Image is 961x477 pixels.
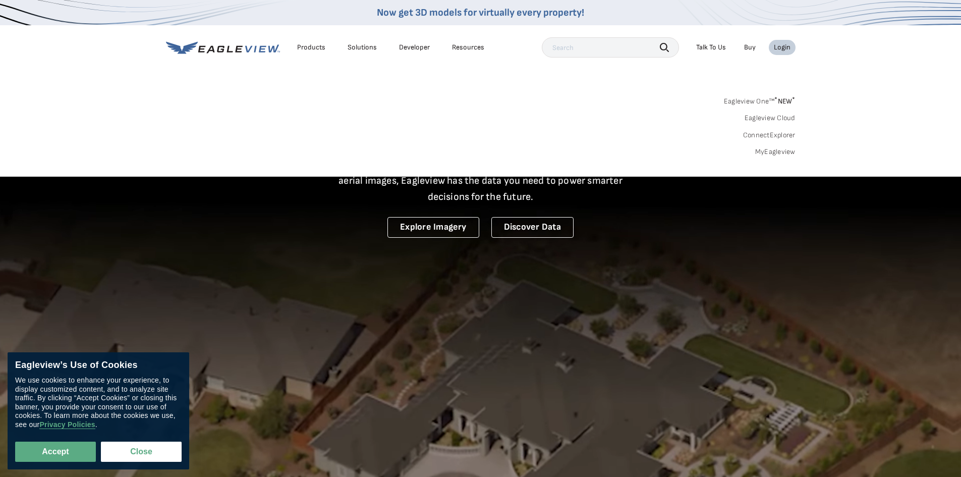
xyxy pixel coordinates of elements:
a: Discover Data [491,217,574,238]
a: Buy [744,43,756,52]
a: ConnectExplorer [743,131,796,140]
div: We use cookies to enhance your experience, to display customized content, and to analyze site tra... [15,376,182,429]
span: NEW [774,97,795,105]
button: Close [101,442,182,462]
input: Search [542,37,679,58]
a: MyEagleview [755,147,796,156]
a: Developer [399,43,430,52]
p: A new era starts here. Built on more than 3.5 billion high-resolution aerial images, Eagleview ha... [326,156,635,205]
div: Products [297,43,325,52]
a: Now get 3D models for virtually every property! [377,7,584,19]
div: Talk To Us [696,43,726,52]
button: Accept [15,442,96,462]
a: Eagleview One™*NEW* [724,94,796,105]
div: Solutions [348,43,377,52]
a: Eagleview Cloud [745,114,796,123]
div: Eagleview’s Use of Cookies [15,360,182,371]
a: Explore Imagery [387,217,479,238]
div: Resources [452,43,484,52]
div: Login [774,43,790,52]
a: Privacy Policies [39,420,95,429]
